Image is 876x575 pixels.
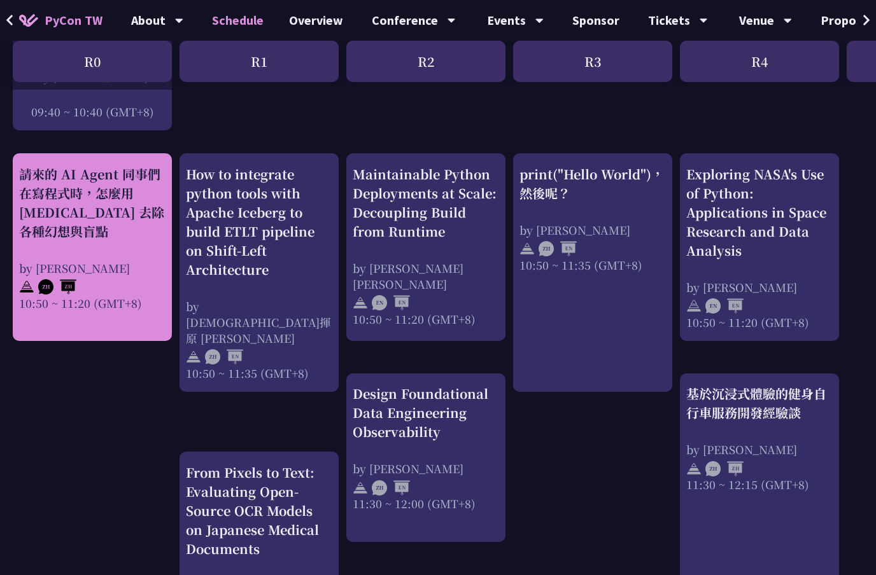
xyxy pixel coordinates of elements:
[519,257,666,273] div: 10:50 ~ 11:35 (GMT+8)
[13,41,172,82] div: R0
[519,165,666,381] a: print("Hello World")，然後呢？ by [PERSON_NAME] 10:50 ~ 11:35 (GMT+8)
[539,241,577,256] img: ZHEN.371966e.svg
[353,165,499,241] div: Maintainable Python Deployments at Scale: Decoupling Build from Runtime
[372,480,410,495] img: ZHEN.371966e.svg
[186,365,332,381] div: 10:50 ~ 11:35 (GMT+8)
[519,222,666,238] div: by [PERSON_NAME]
[353,260,499,292] div: by [PERSON_NAME] [PERSON_NAME]
[353,480,368,495] img: svg+xml;base64,PHN2ZyB4bWxucz0iaHR0cDovL3d3dy53My5vcmcvMjAwMC9zdmciIHdpZHRoPSIyNCIgaGVpZ2h0PSIyNC...
[19,165,166,241] div: 請來的 AI Agent 同事們在寫程式時，怎麼用 [MEDICAL_DATA] 去除各種幻想與盲點
[686,165,833,330] a: Exploring NASA's Use of Python: Applications in Space Research and Data Analysis by [PERSON_NAME]...
[19,104,166,120] div: 09:40 ~ 10:40 (GMT+8)
[19,14,38,27] img: Home icon of PyCon TW 2025
[686,384,833,422] div: 基於沉浸式體驗的健身自行車服務開發經驗談
[353,495,499,511] div: 11:30 ~ 12:00 (GMT+8)
[186,165,332,279] div: How to integrate python tools with Apache Iceberg to build ETLT pipeline on Shift-Left Architecture
[346,41,505,82] div: R2
[705,298,744,314] img: ENEN.5a408d1.svg
[686,461,702,476] img: svg+xml;base64,PHN2ZyB4bWxucz0iaHR0cDovL3d3dy53My5vcmcvMjAwMC9zdmciIHdpZHRoPSIyNCIgaGVpZ2h0PSIyNC...
[186,349,201,364] img: svg+xml;base64,PHN2ZyB4bWxucz0iaHR0cDovL3d3dy53My5vcmcvMjAwMC9zdmciIHdpZHRoPSIyNCIgaGVpZ2h0PSIyNC...
[38,279,76,294] img: ZHZH.38617ef.svg
[205,349,243,364] img: ZHEN.371966e.svg
[186,165,332,381] a: How to integrate python tools with Apache Iceberg to build ETLT pipeline on Shift-Left Architectu...
[353,384,499,530] a: Design Foundational Data Engineering Observability by [PERSON_NAME] 11:30 ~ 12:00 (GMT+8)
[6,4,115,36] a: PyCon TW
[353,461,499,476] div: by [PERSON_NAME]
[686,441,833,457] div: by [PERSON_NAME]
[19,165,166,330] a: 請來的 AI Agent 同事們在寫程式時，怎麼用 [MEDICAL_DATA] 去除各種幻想與盲點 by [PERSON_NAME] 10:50 ~ 11:20 (GMT+8)
[353,311,499,327] div: 10:50 ~ 11:20 (GMT+8)
[705,461,744,476] img: ZHZH.38617ef.svg
[519,241,535,256] img: svg+xml;base64,PHN2ZyB4bWxucz0iaHR0cDovL3d3dy53My5vcmcvMjAwMC9zdmciIHdpZHRoPSIyNCIgaGVpZ2h0PSIyNC...
[353,384,499,441] div: Design Foundational Data Engineering Observability
[686,165,833,260] div: Exploring NASA's Use of Python: Applications in Space Research and Data Analysis
[186,463,332,558] div: From Pixels to Text: Evaluating Open-Source OCR Models on Japanese Medical Documents
[19,260,166,276] div: by [PERSON_NAME]
[686,314,833,330] div: 10:50 ~ 11:20 (GMT+8)
[19,279,34,294] img: svg+xml;base64,PHN2ZyB4bWxucz0iaHR0cDovL3d3dy53My5vcmcvMjAwMC9zdmciIHdpZHRoPSIyNCIgaGVpZ2h0PSIyNC...
[686,476,833,492] div: 11:30 ~ 12:15 (GMT+8)
[353,295,368,310] img: svg+xml;base64,PHN2ZyB4bWxucz0iaHR0cDovL3d3dy53My5vcmcvMjAwMC9zdmciIHdpZHRoPSIyNCIgaGVpZ2h0PSIyNC...
[180,41,339,82] div: R1
[353,165,499,330] a: Maintainable Python Deployments at Scale: Decoupling Build from Runtime by [PERSON_NAME] [PERSON_...
[686,298,702,314] img: svg+xml;base64,PHN2ZyB4bWxucz0iaHR0cDovL3d3dy53My5vcmcvMjAwMC9zdmciIHdpZHRoPSIyNCIgaGVpZ2h0PSIyNC...
[686,279,833,295] div: by [PERSON_NAME]
[513,41,672,82] div: R3
[372,295,410,310] img: ENEN.5a408d1.svg
[186,298,332,346] div: by [DEMOGRAPHIC_DATA]揮原 [PERSON_NAME]
[45,11,102,30] span: PyCon TW
[519,165,666,203] div: print("Hello World")，然後呢？
[19,295,166,311] div: 10:50 ~ 11:20 (GMT+8)
[680,41,839,82] div: R4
